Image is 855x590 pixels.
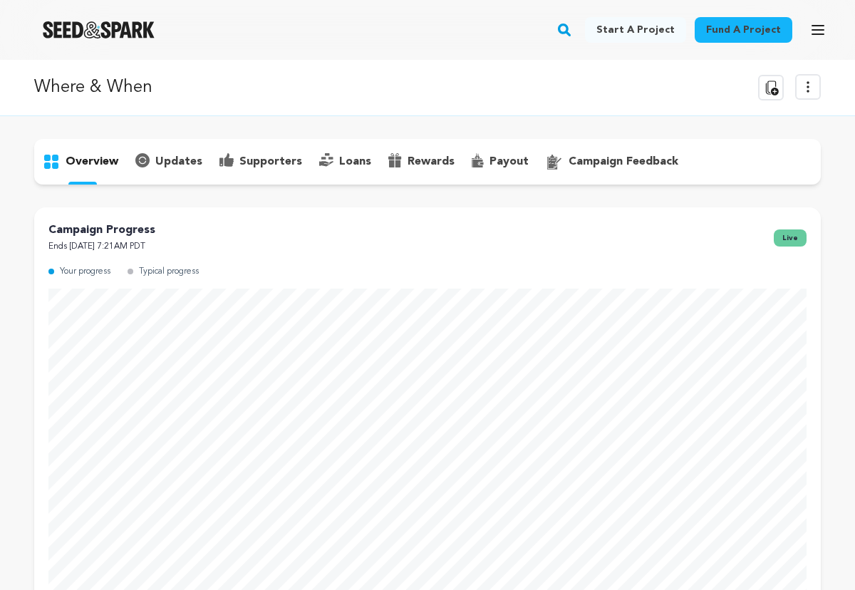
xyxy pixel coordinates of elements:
p: rewards [408,153,455,170]
button: supporters [211,150,311,173]
p: Where & When [34,75,152,100]
p: updates [155,153,202,170]
p: Campaign Progress [48,222,155,239]
p: Your progress [60,264,110,280]
a: Start a project [585,17,686,43]
p: campaign feedback [569,153,678,170]
button: updates [127,150,211,173]
p: Ends [DATE] 7:21AM PDT [48,239,155,255]
p: Typical progress [139,264,199,280]
a: Fund a project [695,17,792,43]
button: campaign feedback [537,150,687,173]
button: rewards [380,150,463,173]
button: loans [311,150,380,173]
p: payout [489,153,529,170]
button: overview [34,150,127,173]
p: loans [339,153,371,170]
p: overview [66,153,118,170]
button: payout [463,150,537,173]
p: supporters [239,153,302,170]
img: Seed&Spark Logo Dark Mode [43,21,155,38]
span: live [774,229,807,247]
a: Seed&Spark Homepage [43,21,155,38]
